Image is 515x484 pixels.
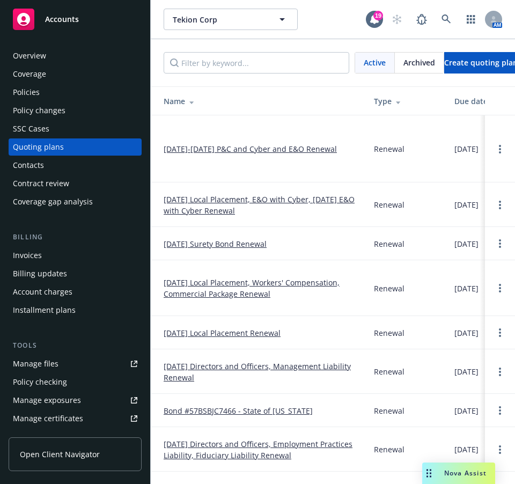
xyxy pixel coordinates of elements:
[164,52,349,74] input: Filter by keyword...
[9,157,142,174] a: Contacts
[9,340,142,351] div: Tools
[164,194,357,216] a: [DATE] Local Placement, E&O with Cyber, [DATE] E&O with Cyber Renewal
[9,47,142,64] a: Overview
[164,405,313,416] a: Bond #57BSBJC7466 - State of [US_STATE]
[9,428,142,445] a: Manage claims
[13,247,42,264] div: Invoices
[164,277,357,299] a: [DATE] Local Placement, Workers' Compensation, Commercial Package Renewal
[454,143,479,155] div: [DATE]
[460,9,482,30] a: Switch app
[454,238,479,250] div: [DATE]
[164,238,267,250] a: [DATE] Surety Bond Renewal
[13,392,81,409] div: Manage exposures
[13,120,49,137] div: SSC Cases
[20,449,100,460] span: Open Client Navigator
[164,361,357,383] a: [DATE] Directors and Officers, Management Liability Renewal
[13,47,46,64] div: Overview
[13,193,93,210] div: Coverage gap analysis
[13,65,46,83] div: Coverage
[9,120,142,137] a: SSC Cases
[9,4,142,34] a: Accounts
[9,84,142,101] a: Policies
[403,57,435,68] span: Archived
[13,84,40,101] div: Policies
[13,102,65,119] div: Policy changes
[374,283,404,294] div: Renewal
[374,405,404,416] div: Renewal
[374,366,404,377] div: Renewal
[374,444,404,455] div: Renewal
[9,138,142,156] a: Quoting plans
[494,404,506,417] a: Open options
[494,282,506,295] a: Open options
[9,410,142,427] a: Manage certificates
[374,143,404,155] div: Renewal
[9,175,142,192] a: Contract review
[13,175,69,192] div: Contract review
[13,410,83,427] div: Manage certificates
[13,265,67,282] div: Billing updates
[422,463,436,484] div: Drag to move
[364,57,386,68] span: Active
[436,9,457,30] a: Search
[164,143,337,155] a: [DATE]-[DATE] P&C and Cyber and E&O Renewal
[9,302,142,319] a: Installment plans
[9,392,142,409] a: Manage exposures
[9,265,142,282] a: Billing updates
[13,302,76,319] div: Installment plans
[9,65,142,83] a: Coverage
[454,366,479,377] div: [DATE]
[454,405,479,416] div: [DATE]
[13,428,67,445] div: Manage claims
[374,96,437,107] div: Type
[9,355,142,372] a: Manage files
[494,199,506,211] a: Open options
[13,373,67,391] div: Policy checking
[374,238,404,250] div: Renewal
[9,247,142,264] a: Invoices
[411,9,432,30] a: Report a Bug
[164,96,357,107] div: Name
[9,232,142,243] div: Billing
[164,327,281,339] a: [DATE] Local Placement Renewal
[13,355,58,372] div: Manage files
[494,443,506,456] a: Open options
[164,9,298,30] button: Tekion Corp
[454,444,479,455] div: [DATE]
[13,157,44,174] div: Contacts
[374,327,404,339] div: Renewal
[386,9,408,30] a: Start snowing
[13,283,72,300] div: Account charges
[374,199,404,210] div: Renewal
[9,373,142,391] a: Policy checking
[494,326,506,339] a: Open options
[373,11,383,20] div: 19
[494,143,506,156] a: Open options
[13,138,64,156] div: Quoting plans
[422,463,495,484] button: Nova Assist
[9,102,142,119] a: Policy changes
[164,438,357,461] a: [DATE] Directors and Officers, Employment Practices Liability, Fiduciary Liability Renewal
[494,237,506,250] a: Open options
[9,193,142,210] a: Coverage gap analysis
[454,327,479,339] div: [DATE]
[454,199,479,210] div: [DATE]
[454,283,479,294] div: [DATE]
[444,468,487,478] span: Nova Assist
[173,14,266,25] span: Tekion Corp
[45,15,79,24] span: Accounts
[494,365,506,378] a: Open options
[9,283,142,300] a: Account charges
